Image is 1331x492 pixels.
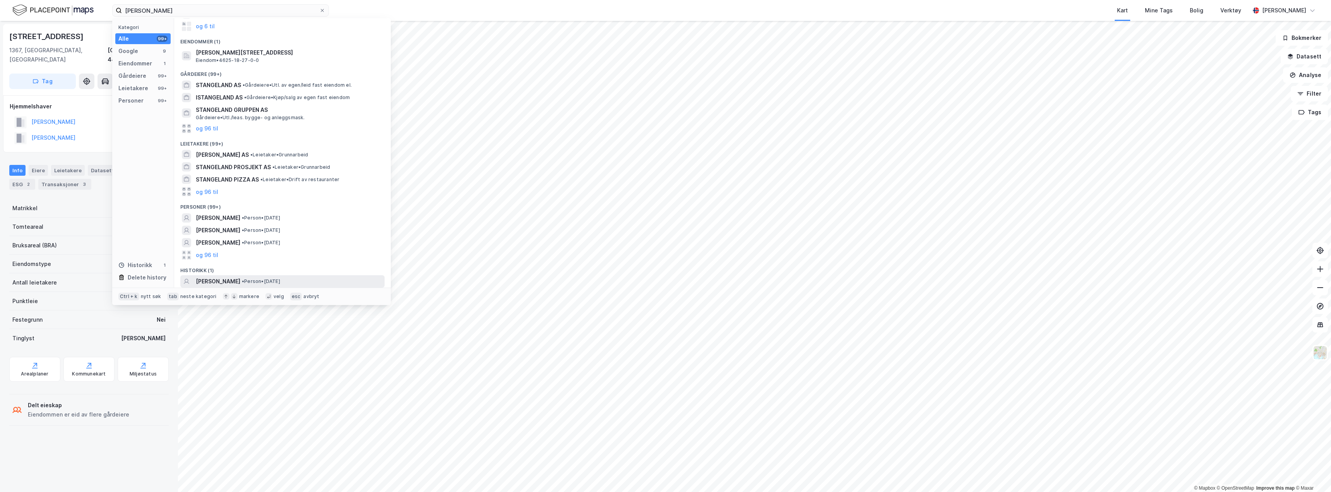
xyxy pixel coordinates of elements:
[108,46,169,64] div: [GEOGRAPHIC_DATA], 44/304
[72,371,106,377] div: Kommunekart
[38,179,91,190] div: Transaksjoner
[196,250,218,260] button: og 96 til
[239,293,259,300] div: markere
[196,213,240,223] span: [PERSON_NAME]
[196,105,382,115] span: STANGELAND GRUPPEN AS
[272,164,275,170] span: •
[242,278,244,284] span: •
[174,65,391,79] div: Gårdeiere (99+)
[244,94,246,100] span: •
[9,74,76,89] button: Tag
[128,273,166,282] div: Delete history
[196,93,243,102] span: ISTANGELAND AS
[1292,105,1328,120] button: Tags
[196,22,215,31] button: og 6 til
[21,371,48,377] div: Arealplaner
[1220,6,1241,15] div: Verktøy
[122,5,319,16] input: Søk på adresse, matrikkel, gårdeiere, leietakere eller personer
[130,371,157,377] div: Miljøstatus
[1276,30,1328,46] button: Bokmerker
[1256,485,1295,491] a: Improve this map
[196,175,259,184] span: STANGELAND PIZZA AS
[24,180,32,188] div: 2
[1217,485,1254,491] a: OpenStreetMap
[174,261,391,275] div: Historikk (1)
[260,177,263,182] span: •
[196,124,218,133] button: og 96 til
[242,240,244,245] span: •
[196,187,218,196] button: og 96 til
[161,60,168,67] div: 1
[180,293,217,300] div: neste kategori
[118,84,148,93] div: Leietakere
[243,82,352,88] span: Gårdeiere • Utl. av egen/leid fast eiendom el.
[167,293,179,300] div: tab
[161,262,168,268] div: 1
[12,297,38,306] div: Punktleie
[242,278,280,285] span: Person • [DATE]
[196,226,240,235] span: [PERSON_NAME]
[196,277,240,286] span: [PERSON_NAME]
[88,165,117,176] div: Datasett
[118,24,171,30] div: Kategori
[1194,485,1215,491] a: Mapbox
[1291,86,1328,101] button: Filter
[141,293,161,300] div: nytt søk
[12,315,43,324] div: Festegrunn
[9,165,26,176] div: Info
[196,115,305,121] span: Gårdeiere • Utl./leas. bygge- og anleggsmask.
[157,315,166,324] div: Nei
[121,334,166,343] div: [PERSON_NAME]
[9,46,108,64] div: 1367, [GEOGRAPHIC_DATA], [GEOGRAPHIC_DATA]
[9,179,35,190] div: ESG
[29,165,48,176] div: Eiere
[118,59,152,68] div: Eiendommer
[250,152,308,158] span: Leietaker • Grunnarbeid
[1117,6,1128,15] div: Kart
[242,215,280,221] span: Person • [DATE]
[118,261,152,270] div: Historikk
[1283,67,1328,83] button: Analyse
[196,238,240,247] span: [PERSON_NAME]
[28,410,129,419] div: Eiendommen er eid av flere gårdeiere
[118,46,138,56] div: Google
[174,135,391,149] div: Leietakere (99+)
[12,3,94,17] img: logo.f888ab2527a4732fd821a326f86c7f29.svg
[118,293,139,300] div: Ctrl + k
[196,81,241,90] span: STANGELAND AS
[1281,49,1328,64] button: Datasett
[174,198,391,212] div: Personer (99+)
[10,102,168,111] div: Hjemmelshaver
[12,241,57,250] div: Bruksareal (BRA)
[12,204,38,213] div: Matrikkel
[12,334,34,343] div: Tinglyst
[260,177,339,183] span: Leietaker • Drift av restauranter
[174,33,391,46] div: Eiendommer (1)
[242,215,244,221] span: •
[250,152,253,158] span: •
[242,227,244,233] span: •
[28,401,129,410] div: Delt eieskap
[243,82,245,88] span: •
[272,164,330,170] span: Leietaker • Grunnarbeid
[244,94,350,101] span: Gårdeiere • Kjøp/salg av egen fast eiendom
[196,48,382,57] span: [PERSON_NAME][STREET_ADDRESS]
[12,278,57,287] div: Antall leietakere
[12,259,51,269] div: Eiendomstype
[118,34,129,43] div: Alle
[1145,6,1173,15] div: Mine Tags
[1190,6,1203,15] div: Bolig
[161,48,168,54] div: 9
[118,71,146,81] div: Gårdeiere
[80,180,88,188] div: 3
[196,163,271,172] span: STANGELAND PROSJEKT AS
[1262,6,1306,15] div: [PERSON_NAME]
[196,150,249,159] span: [PERSON_NAME] AS
[157,85,168,91] div: 99+
[1292,455,1331,492] iframe: Chat Widget
[12,222,43,231] div: Tomteareal
[157,73,168,79] div: 99+
[242,240,280,246] span: Person • [DATE]
[157,98,168,104] div: 99+
[274,293,284,300] div: velg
